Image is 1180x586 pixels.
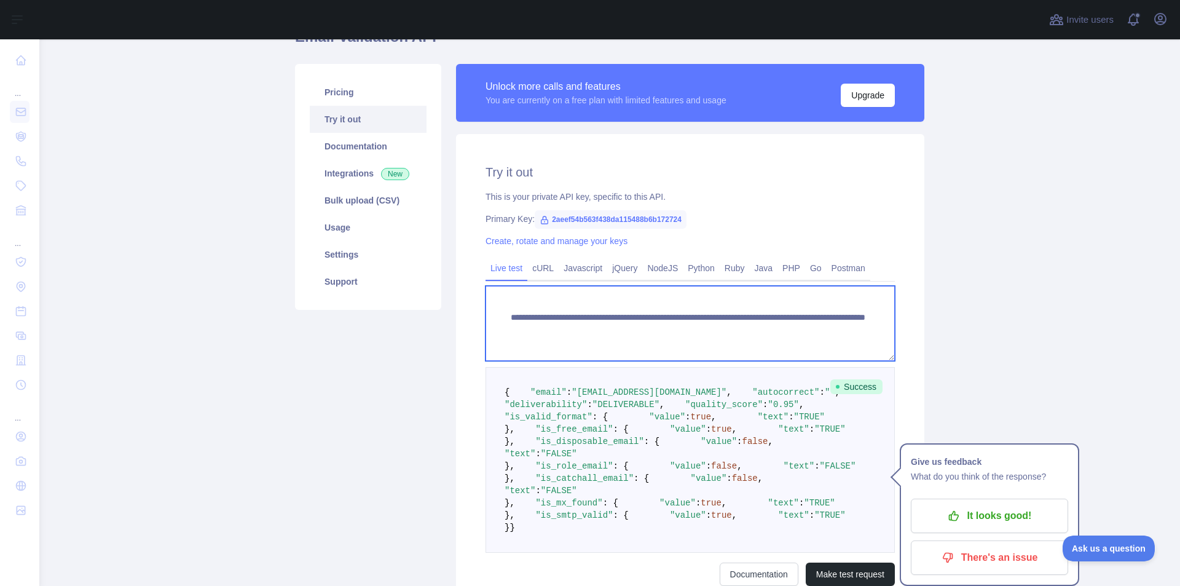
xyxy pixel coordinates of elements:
span: : [685,412,690,422]
span: true [711,424,732,434]
span: "is_mx_found" [535,498,602,508]
span: : [706,461,711,471]
span: : [706,424,711,434]
span: : { [644,437,659,446]
span: "autocorrect" [752,387,819,397]
span: , [732,424,737,434]
span: , [659,400,664,410]
span: : [726,473,731,483]
button: Make test request [806,563,895,586]
span: : { [592,412,608,422]
span: } [509,523,514,533]
span: , [722,498,726,508]
span: "TRUE" [814,510,845,520]
a: Ruby [720,258,750,278]
span: "value" [670,510,706,520]
a: Settings [310,241,427,268]
span: Invite users [1066,13,1114,27]
span: "TRUE" [804,498,835,508]
span: , [799,400,804,410]
span: : [587,400,592,410]
h1: Email Validation API [295,27,924,57]
p: What do you think of the response? [911,469,1068,484]
span: }, [505,510,515,520]
span: "is_valid_format" [505,412,592,422]
p: It looks good! [920,505,1059,526]
span: , [726,387,731,397]
span: : [535,486,540,496]
span: : { [613,510,628,520]
div: ... [10,74,29,98]
span: : [737,437,742,446]
span: "value" [649,412,685,422]
div: Primary Key: [486,213,895,225]
span: "text" [778,424,809,434]
span: : [567,387,572,397]
span: "value" [691,473,727,483]
span: "quality_score" [685,400,763,410]
span: , [732,510,737,520]
div: Unlock more calls and features [486,79,726,94]
span: : { [603,498,618,508]
span: false [742,437,768,446]
span: New [381,168,409,180]
span: : [820,387,825,397]
button: Upgrade [841,84,895,107]
span: , [768,437,773,446]
span: : [809,510,814,520]
span: , [737,461,742,471]
a: Javascript [559,258,607,278]
span: "deliverability" [505,400,587,410]
a: NodeJS [642,258,683,278]
a: Documentation [720,563,798,586]
span: "value" [701,437,737,446]
span: : [789,412,793,422]
h1: Give us feedback [911,454,1068,469]
a: Postman [827,258,870,278]
span: "text" [784,461,814,471]
span: "value" [670,424,706,434]
a: Documentation [310,133,427,160]
span: "value" [659,498,696,508]
span: : [696,498,701,508]
span: false [711,461,737,471]
span: , [711,412,716,422]
span: true [690,412,711,422]
a: Go [805,258,827,278]
div: ... [10,224,29,248]
span: "text" [768,498,799,508]
span: "text" [505,486,535,496]
span: }, [505,498,515,508]
span: : { [634,473,649,483]
a: Support [310,268,427,295]
a: PHP [777,258,805,278]
span: Success [830,379,883,394]
span: false [732,473,758,483]
span: : [535,449,540,459]
a: Integrations New [310,160,427,187]
span: { [505,387,509,397]
span: "email" [530,387,567,397]
p: There's an issue [920,547,1059,568]
span: : [763,400,768,410]
div: You are currently on a free plan with limited features and usage [486,94,726,106]
div: ... [10,398,29,423]
span: "is_disposable_email" [535,437,643,446]
a: Pricing [310,79,427,106]
span: , [758,473,763,483]
span: }, [505,473,515,483]
button: There's an issue [911,540,1068,575]
span: }, [505,461,515,471]
span: : [799,498,804,508]
span: : [814,461,819,471]
span: "FALSE" [820,461,856,471]
span: "is_role_email" [535,461,613,471]
h2: Try it out [486,164,895,181]
iframe: Toggle Customer Support [1063,536,1155,561]
span: }, [505,424,515,434]
div: This is your private API key, specific to this API. [486,191,895,203]
span: "text" [505,449,535,459]
a: cURL [527,258,559,278]
button: Invite users [1047,10,1116,30]
span: "value" [670,461,706,471]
